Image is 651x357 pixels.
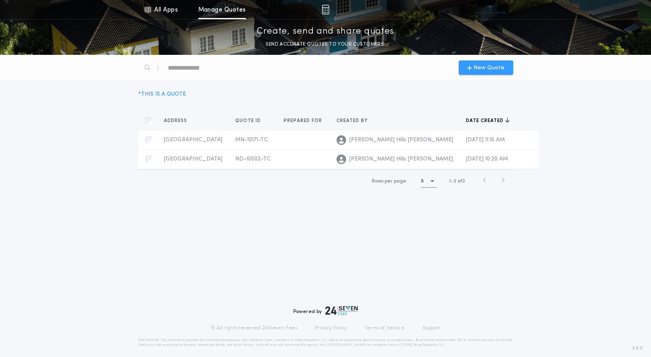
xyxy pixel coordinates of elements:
[164,156,222,162] span: [GEOGRAPHIC_DATA]
[337,117,374,125] button: Created by
[235,118,262,124] span: Quote ID
[475,6,505,14] img: vs-icon
[293,306,358,315] div: Powered by
[349,136,453,144] span: [PERSON_NAME] Hills [PERSON_NAME]
[325,306,358,315] img: logo
[372,179,407,184] span: Rows per page:
[449,179,451,184] span: 1
[257,25,394,38] p: Create, send and share quotes
[315,325,347,331] a: Privacy Policy
[459,60,513,75] button: New Quote
[235,117,267,125] button: Quote ID
[164,137,222,143] span: [GEOGRAPHIC_DATA]
[422,325,440,331] a: Support
[284,118,324,124] span: Prepared for
[235,137,268,143] span: MN-10171-TC
[235,156,271,162] span: ND-10502-TC
[474,64,504,72] span: New Quote
[266,40,385,48] p: SEND ACCURATE QUOTES TO YOUR CUSTOMERS.
[466,156,508,162] span: [DATE] 10:20 AM
[326,343,366,347] a: [URL][DOMAIN_NAME]
[164,117,193,125] button: Address
[421,177,424,185] h1: 5
[337,118,369,124] span: Created by
[164,118,189,124] span: Address
[632,345,643,352] span: 3.8.0
[466,117,510,125] button: Date created
[466,118,505,124] span: Date created
[138,90,187,98] div: * THIS IS A QUOTE.
[349,155,453,163] span: [PERSON_NAME] Hills [PERSON_NAME]
[322,5,329,14] img: img
[458,178,465,185] span: of 2
[421,175,437,188] button: 5
[365,325,405,331] a: Terms of Service
[138,338,513,347] p: DISCLAIMER: This estimate is provided for informational purposes only. 24|Seven Fees, a product o...
[466,137,505,143] span: [DATE] 11:15 AM
[453,179,456,184] span: 2
[211,325,297,331] p: © All rights reserved. 24|Seven Fees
